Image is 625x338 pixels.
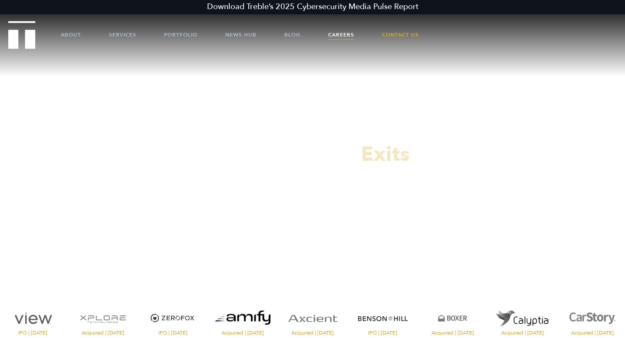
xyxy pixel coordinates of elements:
a: Visit the website [210,304,276,335]
a: Visit the website [490,304,555,335]
span: Acquired | [DATE] [490,330,555,335]
span: IPO | [DATE] [350,330,415,335]
a: Visit the Boxer website [420,304,485,335]
span: Exits [361,141,410,168]
span: Acquired | [DATE] [210,330,276,335]
img: Boxer logo [420,304,485,332]
a: Visit the ZeroFox website [140,304,206,335]
img: ZeroFox logo [140,304,206,332]
span: Acquired | [DATE] [70,330,135,335]
a: Visit the CarStory website [559,304,625,335]
span: Acquired | [DATE] [420,330,485,335]
a: Contact Us [382,22,419,48]
span: Acquired | [DATE] [559,330,625,335]
span: Acquired | [DATE] [280,330,345,335]
a: News Hub [225,22,257,48]
img: Axcient logo [280,304,345,332]
img: XPlore logo [70,304,135,332]
a: Services [109,22,136,48]
a: Visit the XPlore website [70,304,135,335]
img: CarStory logo [559,304,625,332]
a: Portfolio [164,22,197,48]
a: Blog [284,22,300,48]
span: IPO | [DATE] [140,330,206,335]
img: Treble logo [8,21,36,49]
img: Benson Hill logo [350,304,415,332]
a: Visit the Benson Hill website [350,304,415,335]
a: Careers [328,22,354,48]
a: Visit the Axcient website [280,304,345,335]
a: About [61,22,81,48]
